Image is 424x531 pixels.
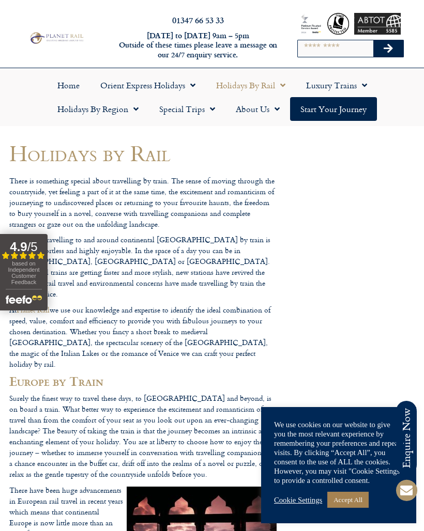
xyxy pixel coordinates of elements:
[47,73,90,97] a: Home
[9,234,277,299] p: These days travelling to and around continental [GEOGRAPHIC_DATA] by train is exciting, effortles...
[296,73,377,97] a: Luxury Trains
[90,73,206,97] a: Orient Express Holidays
[116,31,280,60] h6: [DATE] to [DATE] 9am – 5pm Outside of these times please leave a message on our 24/7 enquiry serv...
[149,97,225,121] a: Special Trips
[47,97,149,121] a: Holidays by Region
[28,31,85,45] img: Planet Rail Train Holidays Logo
[290,97,377,121] a: Start your Journey
[225,97,290,121] a: About Us
[9,175,277,229] p: There is something special about travelling by train. The sense of moving through the countryside...
[274,495,322,505] a: Cookie Settings
[206,73,296,97] a: Holidays by Rail
[172,14,224,26] a: 01347 66 53 33
[9,393,277,479] p: Surely the finest way to travel these days, to [GEOGRAPHIC_DATA] and beyond, is on board a train....
[9,304,277,369] p: At we use our knowledge and expertise to identify the ideal combination of speed, value, comfort ...
[9,374,277,388] h2: Europe by Train
[373,40,403,57] button: Search
[5,73,419,121] nav: Menu
[9,141,277,165] h1: Holidays by Rail
[274,420,403,485] div: We use cookies on our website to give you the most relevant experience by remembering your prefer...
[327,492,369,508] a: Accept All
